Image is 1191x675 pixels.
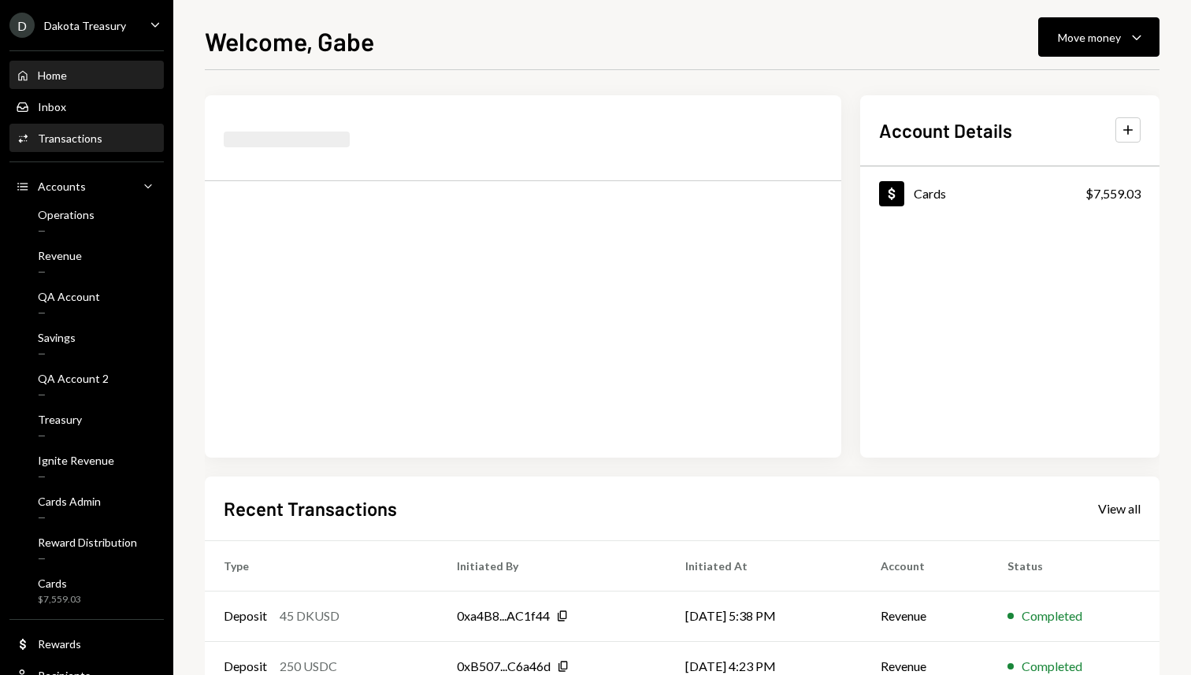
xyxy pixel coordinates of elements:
div: Completed [1022,606,1082,625]
a: Inbox [9,92,164,121]
td: [DATE] 5:38 PM [666,591,862,641]
a: Operations— [9,203,164,241]
a: Reward Distribution— [9,531,164,569]
a: Cards$7,559.03 [9,572,164,610]
a: QA Account 2— [9,367,164,405]
th: Initiated At [666,540,862,591]
div: $7,559.03 [1085,184,1141,203]
div: Move money [1058,29,1121,46]
a: Accounts [9,172,164,200]
div: $7,559.03 [38,593,81,606]
div: Dakota Treasury [44,19,126,32]
div: — [38,306,100,320]
div: Cards [38,577,81,590]
a: Transactions [9,124,164,152]
div: QA Account [38,290,100,303]
div: — [38,224,95,238]
div: Cards Admin [38,495,101,508]
div: Rewards [38,637,81,651]
div: 0xa4B8...AC1f44 [457,606,550,625]
th: Status [989,540,1159,591]
div: Savings [38,331,76,344]
th: Type [205,540,438,591]
a: Cards$7,559.03 [860,167,1159,220]
h2: Recent Transactions [224,495,397,521]
a: Home [9,61,164,89]
a: View all [1098,499,1141,517]
div: Treasury [38,413,82,426]
td: Revenue [862,591,989,641]
div: — [38,429,82,443]
a: Revenue— [9,244,164,282]
div: Cards [914,186,946,201]
div: — [38,511,101,525]
a: Treasury— [9,408,164,446]
h1: Welcome, Gabe [205,25,374,57]
div: — [38,470,114,484]
a: Ignite Revenue— [9,449,164,487]
a: QA Account— [9,285,164,323]
div: Ignite Revenue [38,454,114,467]
div: — [38,552,137,566]
div: Reward Distribution [38,536,137,549]
h2: Account Details [879,117,1012,143]
div: — [38,265,82,279]
button: Move money [1038,17,1159,57]
div: Operations [38,208,95,221]
a: Cards Admin— [9,490,164,528]
div: View all [1098,501,1141,517]
a: Savings— [9,326,164,364]
div: D [9,13,35,38]
div: Transactions [38,132,102,145]
div: Revenue [38,249,82,262]
div: Accounts [38,180,86,193]
th: Initiated By [438,540,666,591]
a: Rewards [9,629,164,658]
div: Home [38,69,67,82]
div: — [38,347,76,361]
div: 45 DKUSD [280,606,339,625]
th: Account [862,540,989,591]
div: — [38,388,109,402]
div: Inbox [38,100,66,113]
div: QA Account 2 [38,372,109,385]
div: Deposit [224,606,267,625]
